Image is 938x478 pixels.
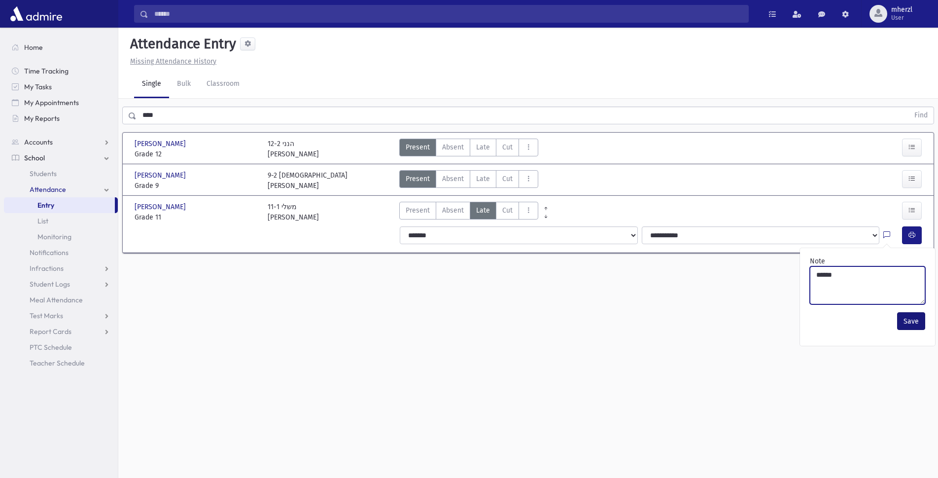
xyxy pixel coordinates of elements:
[37,217,48,225] span: List
[476,142,490,152] span: Late
[135,212,258,222] span: Grade 11
[126,57,216,66] a: Missing Attendance History
[4,166,118,182] a: Students
[399,202,538,222] div: AttTypes
[148,5,748,23] input: Search
[135,202,188,212] span: [PERSON_NAME]
[24,114,60,123] span: My Reports
[502,174,513,184] span: Cut
[134,71,169,98] a: Single
[4,276,118,292] a: Student Logs
[24,98,79,107] span: My Appointments
[4,150,118,166] a: School
[4,95,118,110] a: My Appointments
[476,205,490,216] span: Late
[30,248,69,257] span: Notifications
[502,205,513,216] span: Cut
[908,107,934,124] button: Find
[30,169,57,178] span: Students
[30,311,63,320] span: Test Marks
[897,312,925,330] button: Save
[399,170,538,191] div: AttTypes
[24,43,43,52] span: Home
[37,232,71,241] span: Monitoring
[24,82,52,91] span: My Tasks
[4,260,118,276] a: Infractions
[4,339,118,355] a: PTC Schedule
[4,197,115,213] a: Entry
[30,185,66,194] span: Attendance
[24,138,53,147] span: Accounts
[268,170,347,191] div: 9-2 [DEMOGRAPHIC_DATA] [PERSON_NAME]
[4,229,118,245] a: Monitoring
[4,79,118,95] a: My Tasks
[24,153,45,162] span: School
[406,205,430,216] span: Present
[4,213,118,229] a: List
[502,142,513,152] span: Cut
[30,359,85,368] span: Teacher Schedule
[406,142,430,152] span: Present
[30,295,83,304] span: Meal Attendance
[37,201,54,210] span: Entry
[4,355,118,371] a: Teacher Schedule
[199,71,247,98] a: Classroom
[268,139,319,159] div: 12-2 הנני [PERSON_NAME]
[135,181,258,191] span: Grade 9
[476,174,490,184] span: Late
[4,63,118,79] a: Time Tracking
[24,67,69,75] span: Time Tracking
[399,139,538,159] div: AttTypes
[891,6,912,14] span: mherzl
[135,139,188,149] span: [PERSON_NAME]
[169,71,199,98] a: Bulk
[891,14,912,22] span: User
[4,292,118,308] a: Meal Attendance
[8,4,65,24] img: AdmirePro
[406,174,430,184] span: Present
[442,205,464,216] span: Absent
[442,142,464,152] span: Absent
[4,308,118,324] a: Test Marks
[130,57,216,66] u: Missing Attendance History
[126,36,236,52] h5: Attendance Entry
[810,256,825,266] label: Note
[442,174,464,184] span: Absent
[4,324,118,339] a: Report Cards
[4,110,118,126] a: My Reports
[30,327,71,336] span: Report Cards
[4,134,118,150] a: Accounts
[30,343,72,352] span: PTC Schedule
[30,280,70,289] span: Student Logs
[135,170,188,181] span: [PERSON_NAME]
[135,149,258,159] span: Grade 12
[4,39,118,55] a: Home
[4,182,118,197] a: Attendance
[30,264,64,273] span: Infractions
[4,245,118,260] a: Notifications
[268,202,319,222] div: 11-1 משלי [PERSON_NAME]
